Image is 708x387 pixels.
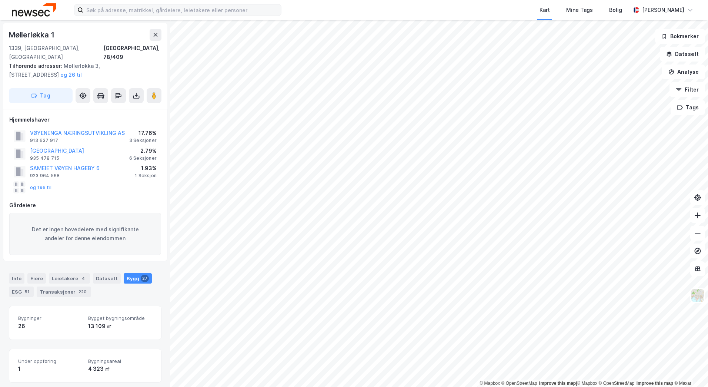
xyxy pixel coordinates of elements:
div: Hjemmelshaver [9,115,161,124]
div: 26 [18,322,82,331]
button: Analyse [662,64,705,79]
div: Leietakere [49,273,90,284]
div: 4 [80,275,87,282]
a: Mapbox [480,381,500,386]
button: Tag [9,88,73,103]
input: Søk på adresse, matrikkel, gårdeiere, leietakere eller personer [83,4,281,16]
div: 2.79% [129,146,157,155]
div: 17.76% [129,129,157,138]
div: | [480,380,691,387]
div: 220 [77,288,88,295]
div: Eiere [27,273,46,284]
button: Filter [669,82,705,97]
iframe: Chat Widget [671,351,708,387]
div: Info [9,273,24,284]
div: Det er ingen hovedeiere med signifikante andeler for denne eiendommen [9,213,161,255]
div: Gårdeiere [9,201,161,210]
a: OpenStreetMap [599,381,635,386]
div: 935 478 715 [30,155,59,161]
div: 51 [23,288,31,295]
div: 923 964 568 [30,173,60,179]
div: 6 Seksjoner [129,155,157,161]
span: Tilhørende adresser: [9,63,64,69]
div: 1 Seksjon [135,173,157,179]
span: Bygget bygningsområde [88,315,152,321]
div: Bygg [124,273,152,284]
div: Transaksjoner [37,287,91,297]
div: Kart [540,6,550,14]
div: 913 637 917 [30,138,58,143]
div: [GEOGRAPHIC_DATA], 78/409 [103,44,161,62]
div: Kontrollprogram for chat [671,351,708,387]
div: 4 323 ㎡ [88,364,152,373]
div: Datasett [93,273,121,284]
div: 3 Seksjoner [129,138,157,143]
a: Improve this map [539,381,576,386]
div: Møllerløkka 1 [9,29,56,41]
a: Improve this map [637,381,673,386]
img: Z [691,288,705,302]
div: Bolig [609,6,622,14]
button: Bokmerker [655,29,705,44]
span: Bygningsareal [88,358,152,364]
span: Bygninger [18,315,82,321]
button: Tags [671,100,705,115]
span: Under oppføring [18,358,82,364]
div: 1.93% [135,164,157,173]
div: 13 109 ㎡ [88,322,152,331]
div: 1339, [GEOGRAPHIC_DATA], [GEOGRAPHIC_DATA] [9,44,103,62]
div: Mine Tags [566,6,593,14]
div: ESG [9,287,34,297]
div: [PERSON_NAME] [642,6,684,14]
div: 1 [18,364,82,373]
button: Datasett [660,47,705,62]
a: OpenStreetMap [501,381,537,386]
div: Møllerløkka 3, [STREET_ADDRESS] [9,62,156,79]
div: 27 [141,275,149,282]
img: newsec-logo.f6e21ccffca1b3a03d2d.png [12,3,56,16]
a: Mapbox [577,381,597,386]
